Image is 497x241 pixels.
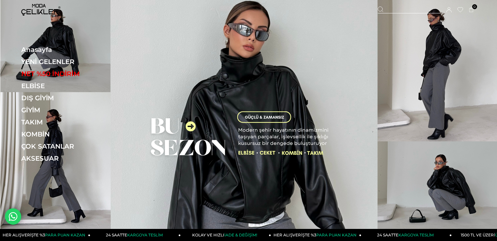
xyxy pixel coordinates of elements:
[469,8,474,12] a: 0
[21,106,111,114] a: GİYİM
[21,142,111,150] a: ÇOK SATANLAR
[21,4,60,16] img: logo
[127,233,162,237] span: KARGOYA TESLİM
[224,233,257,237] span: İADE & DEĞİŞİM!
[472,4,477,9] span: 0
[45,233,85,237] span: PARA PUAN KAZAN
[361,229,452,241] a: 24 SAATTEKARGOYA TESLİM
[316,233,356,237] span: PARA PUAN KAZAN
[181,229,271,241] a: KOLAY VE HIZLIİADE & DEĞİŞİM!
[21,154,111,162] a: AKSESUAR
[21,130,111,138] a: KOMBİN
[91,229,181,241] a: 24 SAATTEKARGOYA TESLİM
[398,233,434,237] span: KARGOYA TESLİM
[271,229,362,241] a: HER ALIŞVERİŞTE %3PARA PUAN KAZAN
[21,46,111,54] a: Anasayfa
[21,94,111,102] a: DIŞ GİYİM
[21,82,111,90] a: ELBİSE
[21,118,111,126] a: TAKIM
[21,70,111,78] a: NET %50 İNDİRİM
[21,58,111,66] a: YENİ GELENLER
